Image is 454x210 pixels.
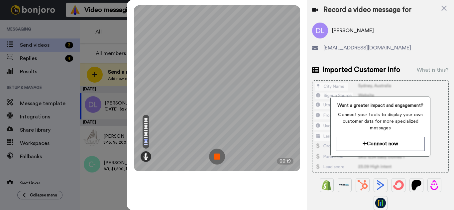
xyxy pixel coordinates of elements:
[411,180,422,190] img: Patreon
[393,180,404,190] img: ConvertKit
[277,158,293,165] div: 00:19
[336,137,425,151] button: Connect now
[322,65,400,75] span: Imported Customer Info
[323,44,411,52] span: [EMAIL_ADDRESS][DOMAIN_NAME]
[357,180,368,190] img: Hubspot
[339,180,350,190] img: Ontraport
[336,102,425,109] span: Want a greater impact and engagement?
[336,111,425,131] span: Connect your tools to display your own customer data for more specialized messages
[429,180,440,190] img: Drip
[209,149,225,165] img: ic_record_stop.svg
[375,180,386,190] img: ActiveCampaign
[417,66,449,74] div: What is this?
[321,180,332,190] img: Shopify
[375,198,386,208] img: GoHighLevel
